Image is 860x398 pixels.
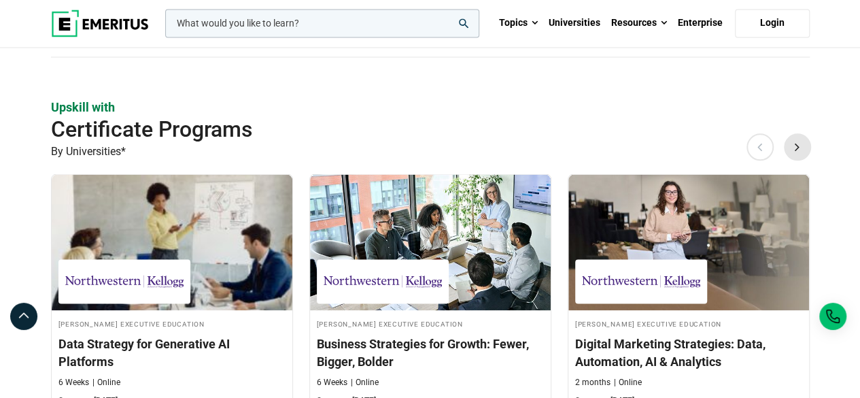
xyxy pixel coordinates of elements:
img: Business Strategies for Growth: Fewer, Bigger, Bolder | Online Leadership Course [310,174,551,310]
img: Digital Marketing Strategies: Data, Automation, AI & Analytics | Online Digital Marketing Course [568,174,809,310]
p: Online [614,376,642,388]
a: Login [735,9,810,37]
h4: [PERSON_NAME] Executive Education [575,317,802,329]
input: woocommerce-product-search-field-0 [165,9,479,37]
h3: Digital Marketing Strategies: Data, Automation, AI & Analytics [575,335,802,369]
img: Data Strategy for Generative AI Platforms | Online Data Science and Analytics Course [52,174,292,310]
p: Upskill with [51,98,810,115]
img: Kellogg Executive Education [65,266,184,297]
p: 6 Weeks [317,376,347,388]
h4: [PERSON_NAME] Executive Education [317,317,544,329]
p: 6 Weeks [58,376,89,388]
img: Kellogg Executive Education [324,266,442,297]
p: Online [92,376,120,388]
p: Online [351,376,379,388]
button: Previous [746,133,774,160]
button: Next [784,133,811,160]
h4: [PERSON_NAME] Executive Education [58,317,286,329]
h2: Certificate Programs [51,115,734,142]
img: Kellogg Executive Education [582,266,700,297]
h3: Data Strategy for Generative AI Platforms [58,335,286,369]
h3: Business Strategies for Growth: Fewer, Bigger, Bolder [317,335,544,369]
p: By Universities* [51,142,810,160]
p: 2 months [575,376,610,388]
